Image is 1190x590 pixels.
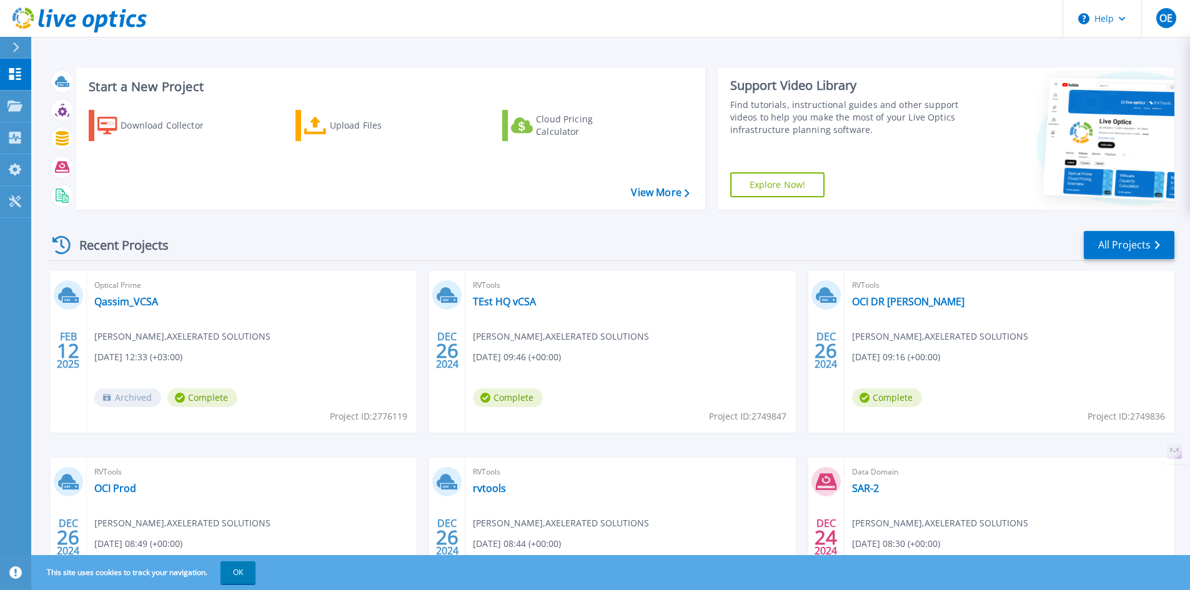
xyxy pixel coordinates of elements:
[48,230,186,260] div: Recent Projects
[295,110,435,141] a: Upload Files
[56,328,80,373] div: FEB 2025
[330,113,430,138] div: Upload Files
[815,532,837,543] span: 24
[1159,13,1173,23] span: OE
[815,345,837,356] span: 26
[121,113,221,138] div: Download Collector
[852,350,940,364] span: [DATE] 09:16 (+00:00)
[94,388,161,407] span: Archived
[94,465,409,479] span: RVTools
[435,328,459,373] div: DEC 2024
[730,77,963,94] div: Support Video Library
[34,561,255,584] span: This site uses cookies to track your navigation.
[631,187,689,199] a: View More
[436,532,459,543] span: 26
[436,345,459,356] span: 26
[473,330,649,343] span: [PERSON_NAME] , AXELERATED SOLUTIONS
[1088,410,1165,423] span: Project ID: 2749836
[167,388,237,407] span: Complete
[730,172,825,197] a: Explore Now!
[57,532,79,543] span: 26
[1084,231,1174,259] a: All Projects
[852,295,964,308] a: OCI DR [PERSON_NAME]
[94,516,270,530] span: [PERSON_NAME] , AXELERATED SOLUTIONS
[473,388,543,407] span: Complete
[89,80,689,94] h3: Start a New Project
[221,561,255,584] button: OK
[94,278,409,292] span: Optical Prime
[94,537,182,551] span: [DATE] 08:49 (+00:00)
[94,330,270,343] span: [PERSON_NAME] , AXELERATED SOLUTIONS
[852,465,1167,479] span: Data Domain
[473,537,561,551] span: [DATE] 08:44 (+00:00)
[473,278,788,292] span: RVTools
[852,330,1028,343] span: [PERSON_NAME] , AXELERATED SOLUTIONS
[709,410,786,423] span: Project ID: 2749847
[730,99,963,136] div: Find tutorials, instructional guides and other support videos to help you make the most of your L...
[473,350,561,364] span: [DATE] 09:46 (+00:00)
[814,514,838,560] div: DEC 2024
[852,516,1028,530] span: [PERSON_NAME] , AXELERATED SOLUTIONS
[852,482,879,494] a: SAR-2
[94,350,182,364] span: [DATE] 12:33 (+03:00)
[473,482,506,494] a: rvtools
[56,514,80,560] div: DEC 2024
[330,410,407,423] span: Project ID: 2776119
[89,110,228,141] a: Download Collector
[473,465,788,479] span: RVTools
[814,328,838,373] div: DEC 2024
[852,388,922,407] span: Complete
[473,516,649,530] span: [PERSON_NAME] , AXELERATED SOLUTIONS
[502,110,642,141] a: Cloud Pricing Calculator
[852,278,1167,292] span: RVTools
[94,295,158,308] a: Qassim_VCSA
[57,345,79,356] span: 12
[852,537,940,551] span: [DATE] 08:30 (+00:00)
[94,482,136,494] a: OCI Prod
[435,514,459,560] div: DEC 2024
[536,113,636,138] div: Cloud Pricing Calculator
[473,295,536,308] a: TEst HQ vCSA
